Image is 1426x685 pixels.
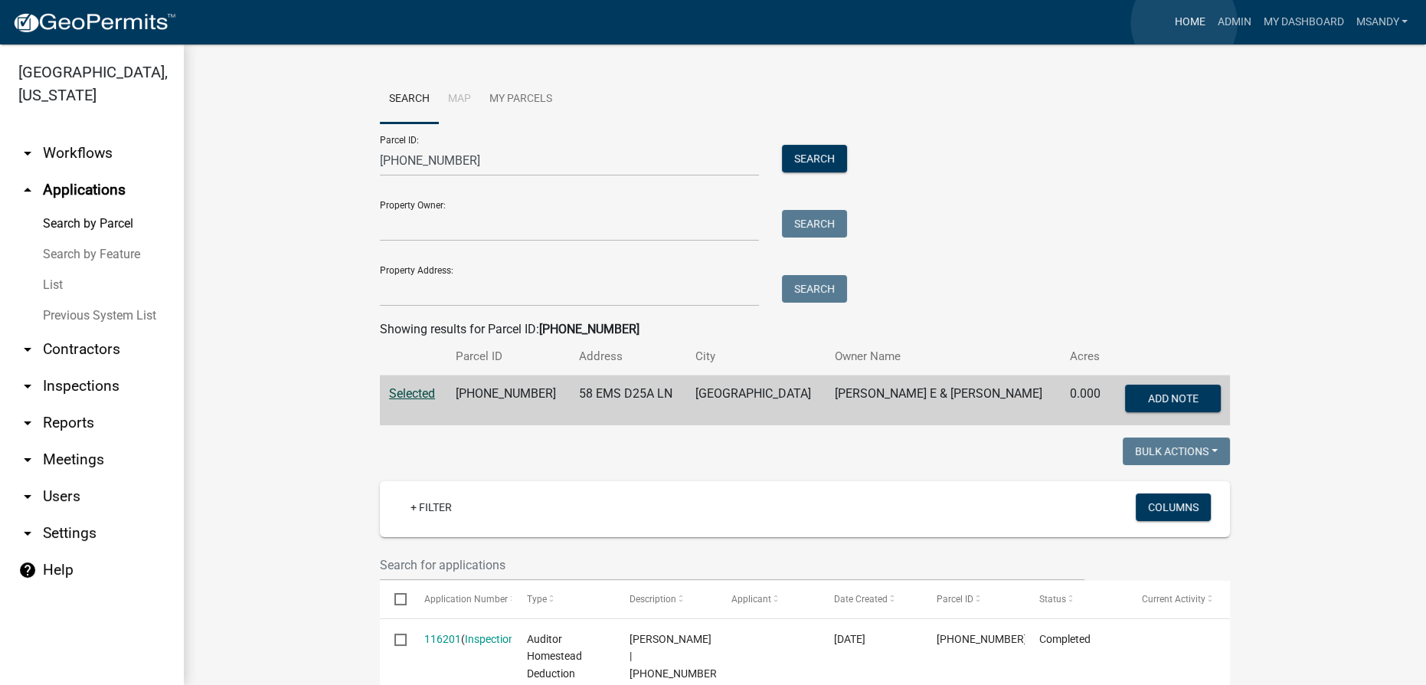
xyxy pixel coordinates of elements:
span: Application Number [424,594,508,605]
button: Columns [1136,493,1211,521]
span: 04/21/2023 [834,633,865,645]
div: ( ) [424,631,498,648]
span: Description [629,594,675,605]
datatable-header-cell: Application Number [409,581,512,618]
td: [PERSON_NAME] E & [PERSON_NAME] [826,375,1061,426]
datatable-header-cell: Select [380,581,409,618]
datatable-header-cell: Description [614,581,717,618]
datatable-header-cell: Current Activity [1127,581,1230,618]
datatable-header-cell: Parcel ID [922,581,1025,618]
th: Parcel ID [446,339,570,375]
button: Search [782,145,847,172]
button: Add Note [1125,385,1221,412]
datatable-header-cell: Applicant [717,581,819,618]
i: arrow_drop_down [18,340,37,359]
span: Status [1039,594,1066,605]
i: arrow_drop_down [18,144,37,162]
td: [GEOGRAPHIC_DATA] [686,375,826,426]
a: My Parcels [480,75,561,124]
a: + Filter [398,493,464,521]
td: [PHONE_NUMBER] [446,375,570,426]
datatable-header-cell: Type [512,581,614,618]
span: Type [527,594,547,605]
span: Completed [1039,633,1091,645]
i: arrow_drop_up [18,181,37,199]
button: Search [782,275,847,303]
th: Address [570,339,686,375]
span: Current Activity [1142,594,1205,605]
span: Parcel ID [937,594,973,605]
i: arrow_drop_down [18,414,37,432]
button: Search [782,210,847,238]
a: My Dashboard [1257,8,1349,37]
a: Home [1168,8,1211,37]
input: Search for applications [380,549,1084,581]
th: Acres [1061,339,1112,375]
th: City [686,339,826,375]
span: Date Created [834,594,888,605]
i: arrow_drop_down [18,377,37,395]
datatable-header-cell: Status [1025,581,1127,618]
a: Admin [1211,8,1257,37]
a: Search [380,75,439,124]
th: Owner Name [826,339,1061,375]
td: 58 EMS D25A LN [570,375,686,426]
i: help [18,561,37,579]
strong: [PHONE_NUMBER] [539,322,639,336]
td: 0.000 [1061,375,1112,426]
i: arrow_drop_down [18,451,37,469]
span: Add Note [1147,392,1198,405]
a: msandy [1349,8,1414,37]
i: arrow_drop_down [18,487,37,506]
span: Auditor Homestead Deduction [527,633,582,680]
div: Showing results for Parcel ID: [380,320,1230,339]
span: Kyle Young | 027-098-166 [629,633,719,680]
datatable-header-cell: Date Created [819,581,922,618]
a: Selected [389,386,435,401]
span: Applicant [731,594,771,605]
span: 027-098-166 [937,633,1027,645]
i: arrow_drop_down [18,524,37,542]
a: 116201 [424,633,461,645]
button: Bulk Actions [1123,438,1230,465]
a: Inspections [465,633,520,645]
